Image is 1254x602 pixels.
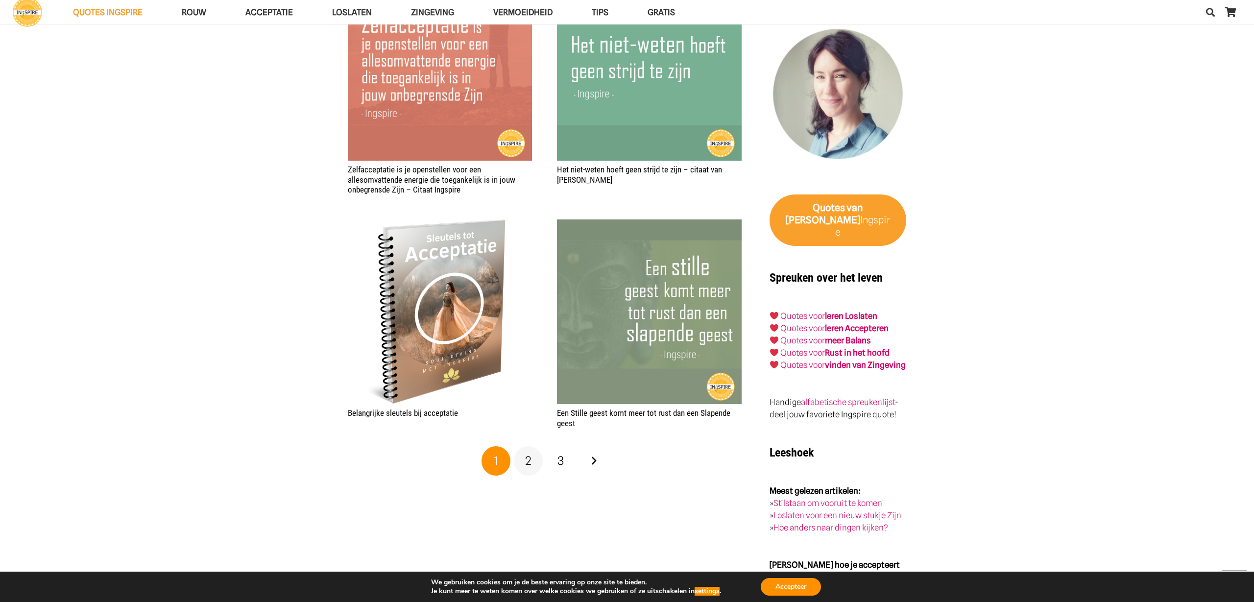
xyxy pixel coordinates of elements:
span: Zingeving [411,7,454,17]
button: Accepteer [761,578,821,596]
a: Quotes voorvinden van Zingeving [780,360,906,370]
p: We gebruiken cookies om je de beste ervaring op onze site te bieden. [431,578,721,587]
a: leren Loslaten [825,311,877,321]
a: Pagina 2 [514,446,543,476]
img: ❤ [770,361,778,369]
img: Leren accepteren hoe doe je dat? Alles over acceptatie in dit prachtige eboekje Sleutels tot Acce... [348,219,532,404]
span: Loslaten [332,7,372,17]
a: Belangrijke sleutels bij acceptatie [348,220,532,230]
a: Quotes voor [780,323,825,333]
span: 3 [557,454,564,468]
img: Inge Geertzen - schrijfster Ingspire.nl, markteer en handmassage therapeut [770,29,906,166]
img: ❤ [770,324,778,332]
span: GRATIS [648,7,675,17]
a: Zelfacceptatie is je openstellen voor een allesomvattende energie die toegankelijk is in jouw onb... [348,165,515,194]
a: Hoe anders naar dingen kijken? [773,523,888,532]
a: Pagina 3 [546,446,576,476]
span: Pagina 1 [482,446,511,476]
img: ❤ [770,348,778,357]
span: QUOTES INGSPIRE [73,7,143,17]
img: Een Stille geest komt meer tot rust dan een Slapende geest - Citaat van Inge Ingspire over mindfu... [557,219,741,404]
strong: Leeshoek [770,446,814,459]
strong: Rust in het hoofd [825,348,890,358]
span: 1 [494,454,498,468]
span: TIPS [592,7,608,17]
a: Een Stille geest komt meer tot rust dan een Slapende geest [557,408,730,428]
strong: Quotes [813,202,845,214]
a: Het niet-weten hoeft geen strijd te zijn – citaat van [PERSON_NAME] [557,165,722,184]
p: » » » [770,485,906,534]
strong: Spreuken over het leven [770,271,883,285]
img: ❤ [770,312,778,320]
strong: Meest gelezen artikelen: [770,486,861,496]
a: Een Stille geest komt meer tot rust dan een Slapende geest [557,220,741,230]
a: Quotes voor [780,311,825,321]
span: 2 [525,454,531,468]
strong: van [PERSON_NAME] [786,202,863,226]
a: leren Accepteren [825,323,889,333]
p: Handige - deel jouw favoriete Ingspire quote! [770,396,906,421]
span: VERMOEIDHEID [493,7,553,17]
a: Belangrijke sleutels bij acceptatie [348,408,458,418]
strong: vinden van Zingeving [825,360,906,370]
span: ROUW [182,7,206,17]
span: Acceptatie [245,7,293,17]
a: Quotes van [PERSON_NAME]Ingspire [770,194,906,246]
a: Loslaten voor een nieuw stukje Zijn [773,510,901,520]
p: Je kunt meer te weten komen over welke cookies we gebruiken of ze uitschakelen in . [431,587,721,596]
a: Terug naar top [1222,570,1247,595]
img: ❤ [770,336,778,344]
a: Quotes voormeer Balans [780,336,871,345]
strong: meer Balans [825,336,871,345]
a: Quotes voorRust in het hoofd [780,348,890,358]
a: alfabetische spreukenlijst [801,397,895,407]
a: Stilstaan om vooruit te komen [773,498,882,508]
strong: [PERSON_NAME] hoe je accepteert en transformeert naar een nieuwe manier van Zijn: [770,560,900,594]
button: settings [695,587,720,596]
